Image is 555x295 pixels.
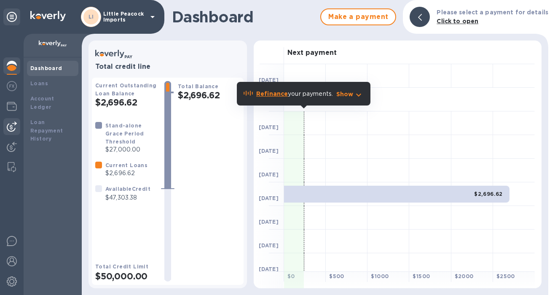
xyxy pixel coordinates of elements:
b: $ 1000 [371,273,389,279]
b: $ 2000 [455,273,474,279]
b: Please select a payment for details [437,9,548,16]
h2: $2,696.62 [178,90,240,100]
h1: Dashboard [172,8,316,26]
b: $ 500 [329,273,344,279]
button: Make a payment [320,8,396,25]
b: [DATE] [259,219,279,225]
b: [DATE] [259,266,279,272]
b: [DATE] [259,195,279,201]
p: Show [336,90,354,98]
h3: Next payment [287,49,337,57]
b: Dashboard [30,65,62,71]
b: Current Loans [105,162,147,168]
h2: $2,696.62 [95,97,158,108]
p: your payments. [256,89,333,98]
b: [DATE] [259,124,279,130]
b: Current Outstanding Loan Balance [95,82,157,97]
b: Click to open [437,18,478,24]
img: Foreign exchange [7,81,17,91]
p: Little Peacock Imports [103,11,145,23]
b: [DATE] [259,148,279,154]
b: Account Ledger [30,95,54,110]
b: Total Credit Limit [95,263,148,270]
h3: Total credit line [95,63,240,71]
button: Show [336,90,364,98]
b: [DATE] [259,242,279,249]
b: $2,696.62 [474,191,503,197]
span: Make a payment [328,12,389,22]
b: Available Credit [105,186,150,192]
div: Unpin categories [3,8,20,25]
b: Stand-alone Grace Period Threshold [105,122,144,145]
p: $27,000.00 [105,145,158,154]
p: $2,696.62 [105,169,147,178]
b: LI [88,14,94,20]
b: [DATE] [259,171,279,178]
b: $ 1500 [413,273,430,279]
b: Loan Repayment History [30,119,63,142]
h2: $50,000.00 [95,271,158,281]
b: $ 2500 [496,273,515,279]
b: Refinance [256,90,288,97]
b: Loans [30,80,48,87]
p: $47,303.38 [105,193,150,202]
b: Total Balance [178,83,218,89]
img: Wallets [7,101,17,111]
img: Logo [30,11,66,21]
